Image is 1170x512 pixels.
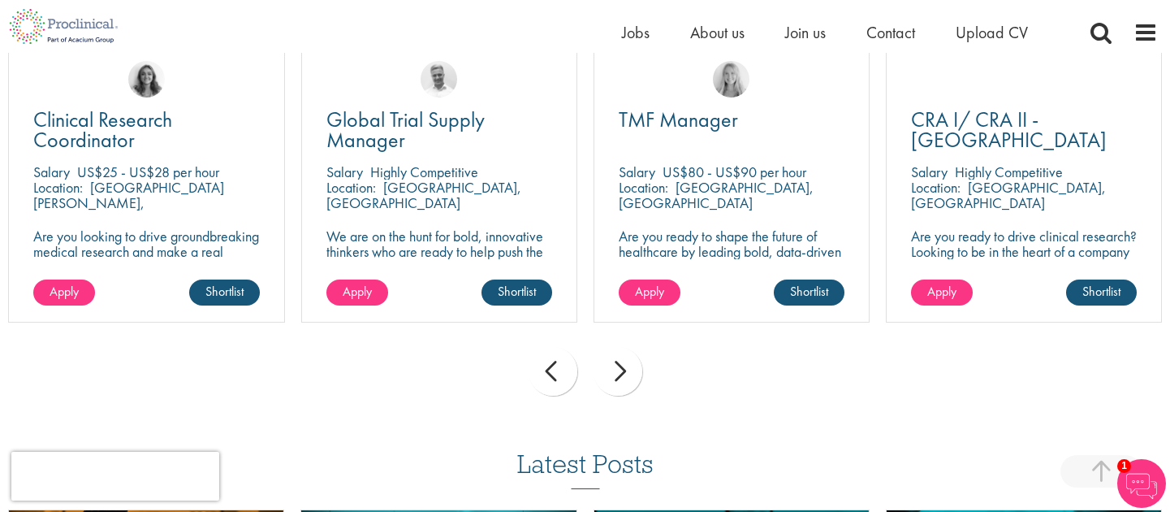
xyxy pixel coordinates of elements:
[1117,459,1166,508] img: Chatbot
[11,452,219,501] iframe: reCAPTCHA
[619,178,814,212] p: [GEOGRAPHIC_DATA], [GEOGRAPHIC_DATA]
[326,106,485,154] span: Global Trial Supply Manager
[370,163,478,181] p: Highly Competitive
[690,22,745,43] a: About us
[50,283,79,300] span: Apply
[955,163,1063,181] p: Highly Competitive
[911,280,973,306] a: Apply
[911,228,1137,275] p: Are you ready to drive clinical research? Looking to be in the heart of a company where precision...
[911,178,961,197] span: Location:
[594,347,642,396] div: next
[326,163,363,181] span: Salary
[128,61,165,98] img: Jackie Cerchio
[77,163,219,181] p: US$25 - US$28 per hour
[622,22,650,43] a: Jobs
[33,178,224,228] p: [GEOGRAPHIC_DATA][PERSON_NAME], [GEOGRAPHIC_DATA]
[517,450,654,489] h3: Latest Posts
[911,163,948,181] span: Salary
[927,283,956,300] span: Apply
[619,228,844,290] p: Are you ready to shape the future of healthcare by leading bold, data-driven TMF strategies in a ...
[481,280,552,306] a: Shortlist
[774,280,844,306] a: Shortlist
[326,280,388,306] a: Apply
[33,163,70,181] span: Salary
[911,178,1106,212] p: [GEOGRAPHIC_DATA], [GEOGRAPHIC_DATA]
[619,178,668,197] span: Location:
[1117,459,1131,473] span: 1
[33,228,259,290] p: Are you looking to drive groundbreaking medical research and make a real impact? Join our client ...
[911,110,1137,150] a: CRA I/ CRA II - [GEOGRAPHIC_DATA]
[956,22,1028,43] a: Upload CV
[619,163,655,181] span: Salary
[529,347,577,396] div: prev
[635,283,664,300] span: Apply
[33,178,83,197] span: Location:
[326,110,552,150] a: Global Trial Supply Manager
[785,22,826,43] a: Join us
[619,110,844,130] a: TMF Manager
[663,163,806,181] p: US$80 - US$90 per hour
[343,283,372,300] span: Apply
[326,228,552,290] p: We are on the hunt for bold, innovative thinkers who are ready to help push the boundaries of sci...
[1066,280,1137,306] a: Shortlist
[713,61,749,98] img: Shannon Briggs
[326,178,376,197] span: Location:
[189,280,260,306] a: Shortlist
[421,61,457,98] img: Joshua Bye
[619,106,738,133] span: TMF Manager
[33,280,95,306] a: Apply
[619,280,680,306] a: Apply
[33,106,172,154] span: Clinical Research Coordinator
[911,106,1107,154] span: CRA I/ CRA II - [GEOGRAPHIC_DATA]
[33,110,259,150] a: Clinical Research Coordinator
[866,22,915,43] a: Contact
[326,178,521,212] p: [GEOGRAPHIC_DATA], [GEOGRAPHIC_DATA]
